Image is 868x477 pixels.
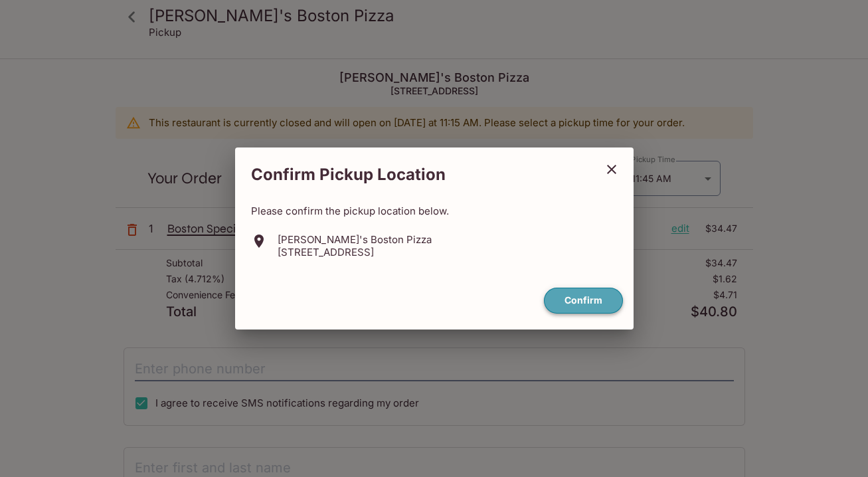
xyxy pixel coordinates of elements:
button: confirm [544,288,623,314]
button: close [595,153,628,186]
h2: Confirm Pickup Location [235,158,595,191]
p: [STREET_ADDRESS] [278,246,432,258]
p: [PERSON_NAME]'s Boston Pizza [278,233,432,246]
p: Please confirm the pickup location below. [251,205,618,217]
